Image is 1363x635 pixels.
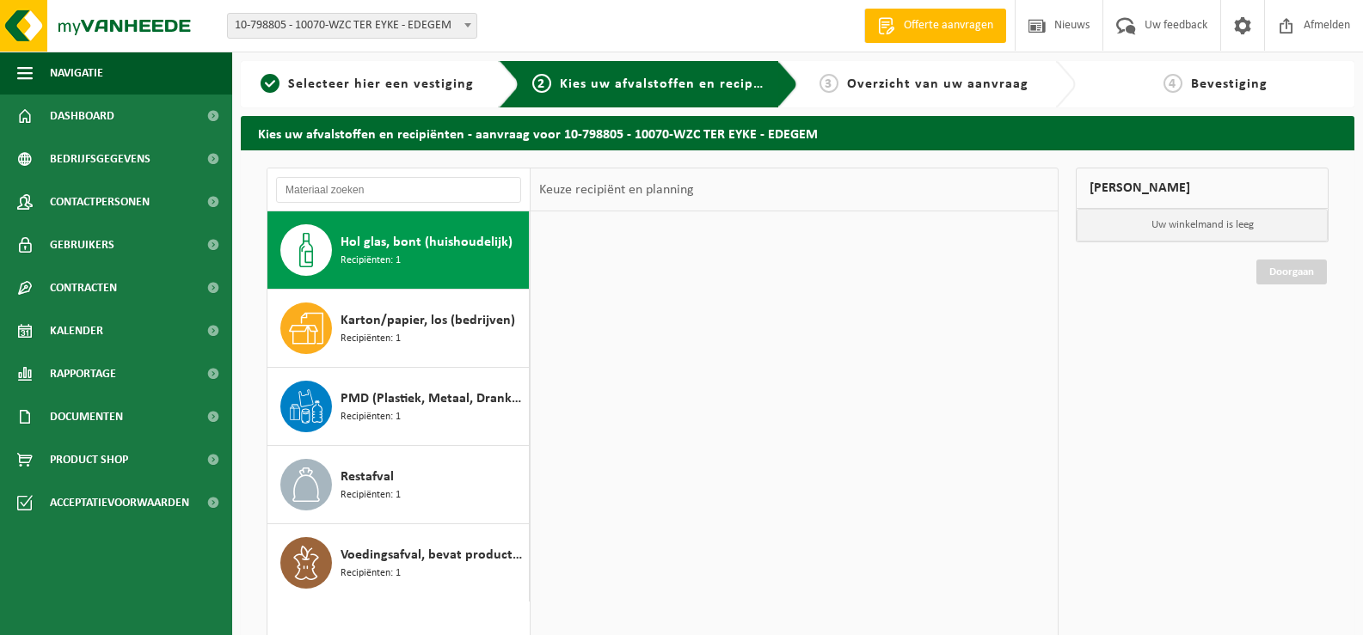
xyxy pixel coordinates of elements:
span: Gebruikers [50,223,114,266]
input: Materiaal zoeken [276,177,521,203]
button: Hol glas, bont (huishoudelijk) Recipiënten: 1 [267,211,530,290]
span: Recipiënten: 1 [341,409,401,425]
div: [PERSON_NAME] [1076,168,1329,209]
button: Restafval Recipiënten: 1 [267,446,530,524]
span: Selecteer hier een vestiging [288,77,474,91]
span: Hol glas, bont (huishoudelijk) [341,232,513,253]
span: PMD (Plastiek, Metaal, Drankkartons) (bedrijven) [341,388,525,409]
span: 1 [261,74,279,93]
span: 2 [532,74,551,93]
span: Acceptatievoorwaarden [50,481,189,524]
p: Uw winkelmand is leeg [1077,209,1328,241]
button: PMD (Plastiek, Metaal, Drankkartons) (bedrijven) Recipiënten: 1 [267,368,530,446]
span: Contracten [50,266,117,309]
span: Voedingsafval, bevat producten van dierlijke oorsprong, onverpakt, categorie 3 [341,545,525,565]
span: Recipiënten: 1 [341,487,401,504]
span: Documenten [50,395,123,438]
a: Offerte aanvragen [864,9,1006,43]
a: Doorgaan [1256,259,1327,284]
span: Bedrijfsgegevens [50,137,150,180]
span: Bevestiging [1191,77,1268,91]
div: Keuze recipiënt en planning [531,168,703,211]
span: Kies uw afvalstoffen en recipiënten [560,77,796,91]
span: Kalender [50,309,103,352]
h2: Kies uw afvalstoffen en recipiënten - aanvraag voor 10-798805 - 10070-WZC TER EYKE - EDEGEM [241,116,1354,150]
span: Overzicht van uw aanvraag [847,77,1028,91]
a: 1Selecteer hier een vestiging [249,74,485,95]
span: Recipiënten: 1 [341,565,401,582]
span: Offerte aanvragen [899,17,998,34]
span: Rapportage [50,352,116,395]
span: 4 [1163,74,1182,93]
span: Navigatie [50,52,103,95]
span: Recipiënten: 1 [341,253,401,269]
span: Dashboard [50,95,114,137]
span: Karton/papier, los (bedrijven) [341,310,515,331]
span: Recipiënten: 1 [341,331,401,347]
button: Voedingsafval, bevat producten van dierlijke oorsprong, onverpakt, categorie 3 Recipiënten: 1 [267,524,530,601]
span: 10-798805 - 10070-WZC TER EYKE - EDEGEM [228,14,476,38]
span: 3 [820,74,838,93]
span: 10-798805 - 10070-WZC TER EYKE - EDEGEM [227,13,477,39]
span: Product Shop [50,438,128,481]
span: Restafval [341,467,394,487]
button: Karton/papier, los (bedrijven) Recipiënten: 1 [267,290,530,368]
span: Contactpersonen [50,180,150,223]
